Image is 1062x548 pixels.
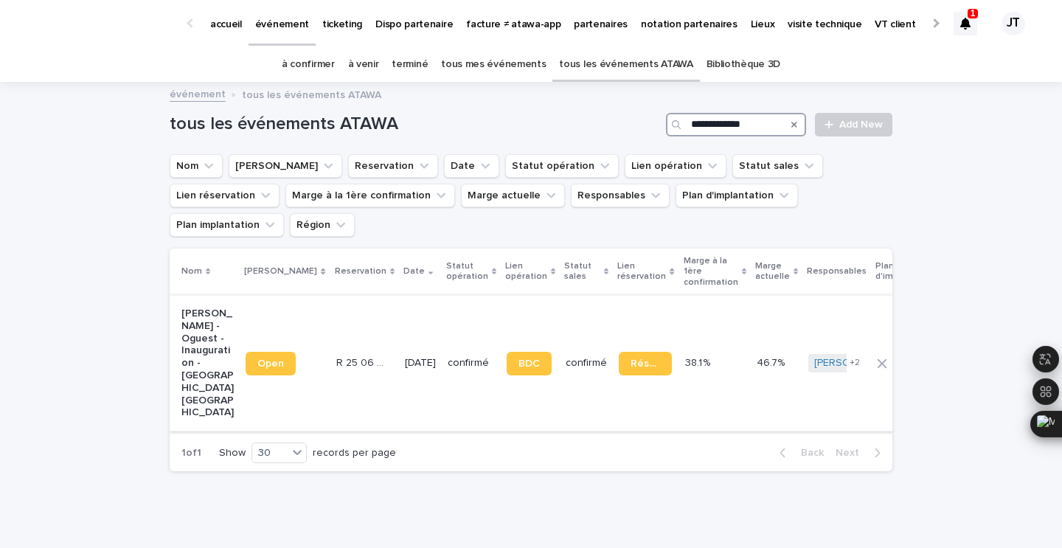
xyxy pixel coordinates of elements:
p: 1 of 1 [170,435,213,471]
button: Marge à la 1ère confirmation [285,184,455,207]
button: Date [444,154,499,178]
button: Responsables [571,184,670,207]
img: Ls34BcGeRexTGTNfXpUC [29,9,173,38]
a: [PERSON_NAME] [814,357,895,370]
span: BDC [518,358,540,369]
p: [PERSON_NAME] - Oguest - Inauguration - [GEOGRAPHIC_DATA] [GEOGRAPHIC_DATA] [181,308,234,419]
p: [DATE] [405,357,436,370]
p: 38.1 % [685,354,713,370]
a: à venir [348,47,379,82]
button: Lien Stacker [229,154,342,178]
a: Add New [815,113,892,136]
p: Lien opération [505,258,547,285]
button: Nom [170,154,223,178]
a: tous mes événements [441,47,546,82]
span: Add New [839,119,883,130]
a: terminé [392,47,428,82]
p: Responsables [807,263,867,280]
button: Next [830,446,892,459]
p: Nom [181,263,202,280]
p: Show [219,447,246,459]
a: à confirmer [282,47,335,82]
span: Next [836,448,868,458]
p: Statut sales [564,258,600,285]
p: Marge actuelle [755,258,790,285]
div: JT [1002,12,1025,35]
div: 1 [954,12,977,35]
button: Région [290,213,355,237]
p: Marge à la 1ère confirmation [684,253,738,291]
p: [PERSON_NAME] [244,263,317,280]
a: BDC [507,352,552,375]
a: Bibliothèque 3D [707,47,780,82]
span: Open [257,358,284,369]
p: Date [403,263,425,280]
a: Réservation [619,352,671,375]
a: Open [246,352,296,375]
a: événement [170,85,226,102]
button: Lien opération [625,154,726,178]
a: tous les événements ATAWA [559,47,693,82]
button: Statut opération [505,154,619,178]
span: Réservation [631,358,659,369]
span: Back [792,448,824,458]
button: Marge actuelle [461,184,565,207]
button: Back [768,446,830,459]
button: Reservation [348,154,438,178]
div: 30 [252,445,288,461]
p: tous les événements ATAWA [242,86,381,102]
p: confirmé [448,357,495,370]
p: R 25 06 210 [336,354,392,370]
p: Lien réservation [617,258,666,285]
p: Plan d'implantation [875,258,937,285]
p: confirmé [566,357,607,370]
span: + 2 [850,358,860,367]
p: 1 [971,8,976,18]
p: Statut opération [446,258,488,285]
button: Lien réservation [170,184,280,207]
button: Plan implantation [170,213,284,237]
button: Statut sales [732,154,823,178]
button: Plan d'implantation [676,184,798,207]
p: Reservation [335,263,386,280]
p: 46.7% [757,354,788,370]
p: records per page [313,447,396,459]
input: Search [666,113,806,136]
h1: tous les événements ATAWA [170,114,660,135]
